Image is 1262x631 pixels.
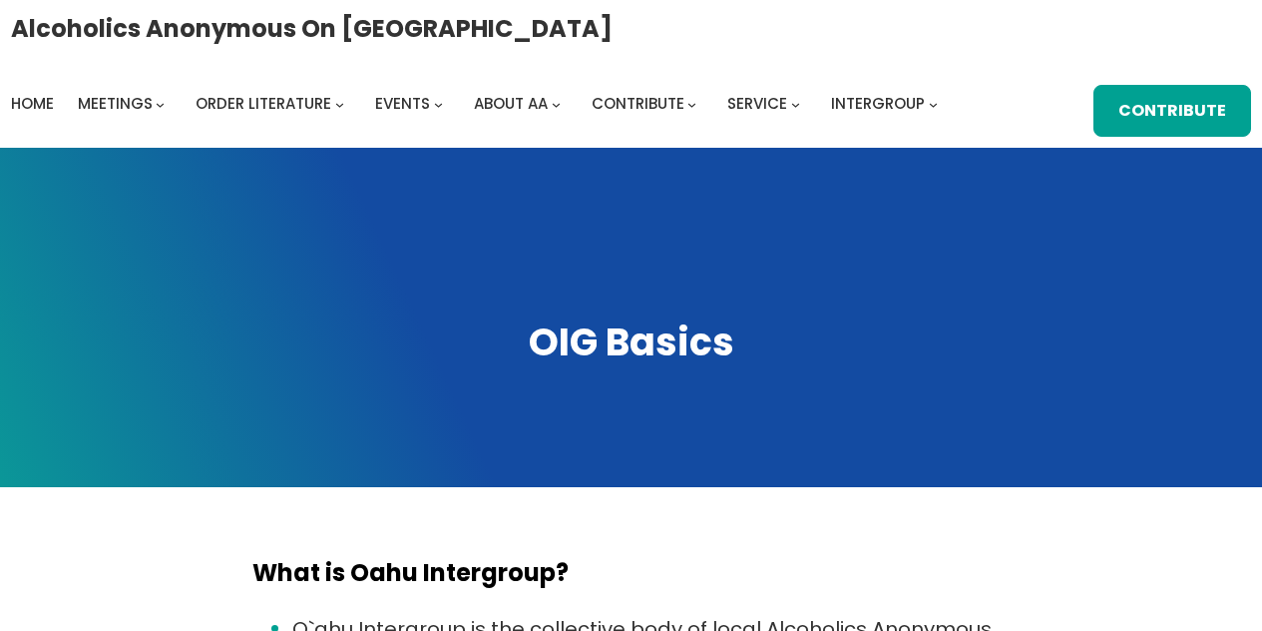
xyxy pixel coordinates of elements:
a: Alcoholics Anonymous on [GEOGRAPHIC_DATA] [11,7,613,50]
span: Home [11,93,54,114]
h1: OIG Basics [20,316,1242,368]
a: Events [375,90,430,118]
span: Contribute [592,93,684,114]
nav: Intergroup [11,90,945,118]
button: Contribute submenu [687,99,696,108]
button: Meetings submenu [156,99,165,108]
a: Intergroup [831,90,925,118]
button: About AA submenu [552,99,561,108]
span: Meetings [78,93,153,114]
a: Service [727,90,787,118]
a: Contribute [1093,85,1251,137]
span: Service [727,93,787,114]
span: About AA [474,93,548,114]
a: Contribute [592,90,684,118]
a: About AA [474,90,548,118]
span: Order Literature [196,93,331,114]
button: Order Literature submenu [335,99,344,108]
span: Intergroup [831,93,925,114]
h4: What is Oahu Intergroup? [252,558,1011,588]
button: Intergroup submenu [929,99,938,108]
a: Meetings [78,90,153,118]
button: Events submenu [434,99,443,108]
span: Events [375,93,430,114]
a: Home [11,90,54,118]
button: Service submenu [791,99,800,108]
